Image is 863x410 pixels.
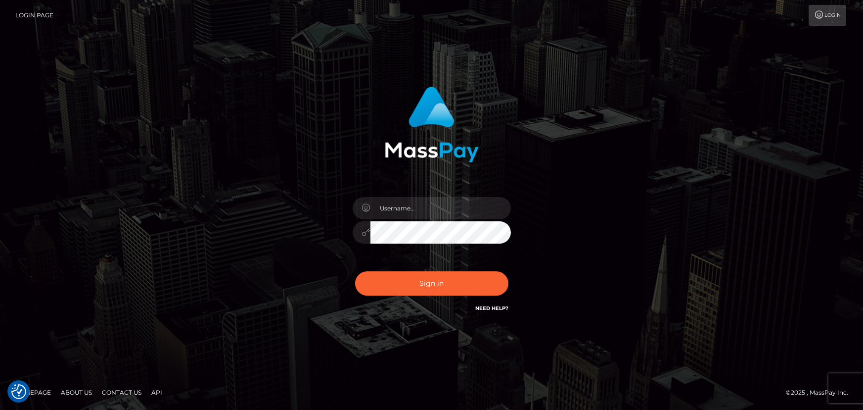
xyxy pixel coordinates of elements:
a: Login [809,5,846,26]
a: Contact Us [98,385,145,400]
a: Login Page [15,5,53,26]
button: Consent Preferences [11,384,26,399]
button: Sign in [355,271,508,296]
input: Username... [370,197,511,219]
a: API [147,385,166,400]
a: Homepage [11,385,55,400]
img: MassPay Login [385,87,479,162]
img: Revisit consent button [11,384,26,399]
div: © 2025 , MassPay Inc. [786,387,856,398]
a: Need Help? [475,305,508,311]
a: About Us [57,385,96,400]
